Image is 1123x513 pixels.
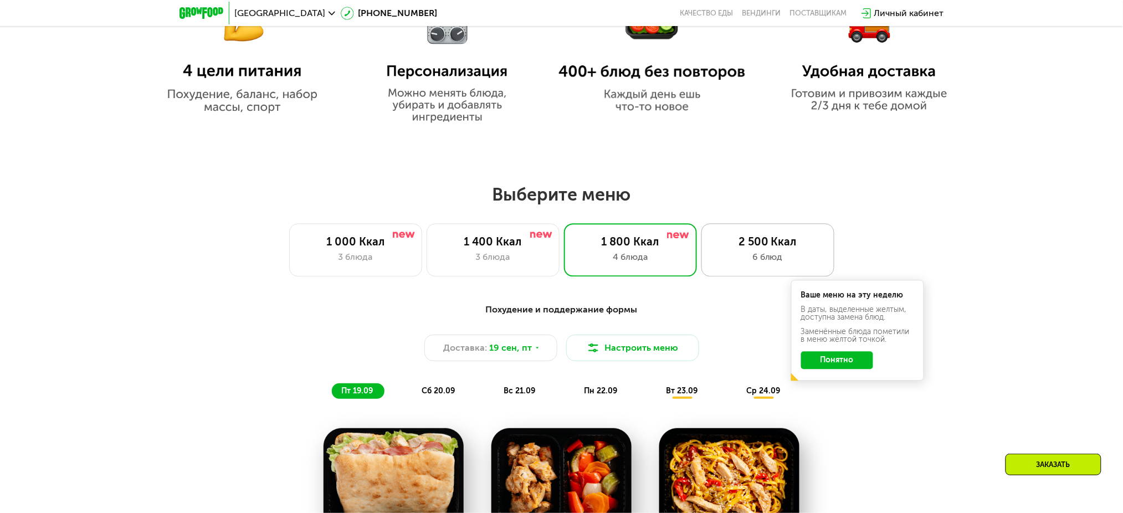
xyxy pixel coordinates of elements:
[680,9,734,18] a: Качество еды
[713,250,823,264] div: 6 блюд
[566,335,699,361] button: Настроить меню
[1006,454,1101,475] div: Заказать
[713,235,823,248] div: 2 500 Ккал
[801,351,873,369] button: Понятно
[504,386,536,396] span: вс 21.09
[747,386,781,396] span: ср 24.09
[874,7,944,20] div: Личный кабинет
[422,386,455,396] span: сб 20.09
[576,235,685,248] div: 1 800 Ккал
[234,303,890,317] div: Похудение и поддержание формы
[801,306,914,321] div: В даты, выделенные желтым, доступна замена блюд.
[438,235,548,248] div: 1 400 Ккал
[341,7,438,20] a: [PHONE_NUMBER]
[438,250,548,264] div: 3 блюда
[443,341,487,355] span: Доставка:
[489,341,532,355] span: 19 сен, пт
[235,9,326,18] span: [GEOGRAPHIC_DATA]
[35,183,1088,206] h2: Выберите меню
[576,250,685,264] div: 4 блюда
[801,328,914,343] div: Заменённые блюда пометили в меню жёлтой точкой.
[790,9,847,18] div: поставщикам
[301,235,411,248] div: 1 000 Ккал
[342,386,373,396] span: пт 19.09
[301,250,411,264] div: 3 блюда
[801,291,914,299] div: Ваше меню на эту неделю
[666,386,698,396] span: вт 23.09
[584,386,618,396] span: пн 22.09
[742,9,781,18] a: Вендинги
